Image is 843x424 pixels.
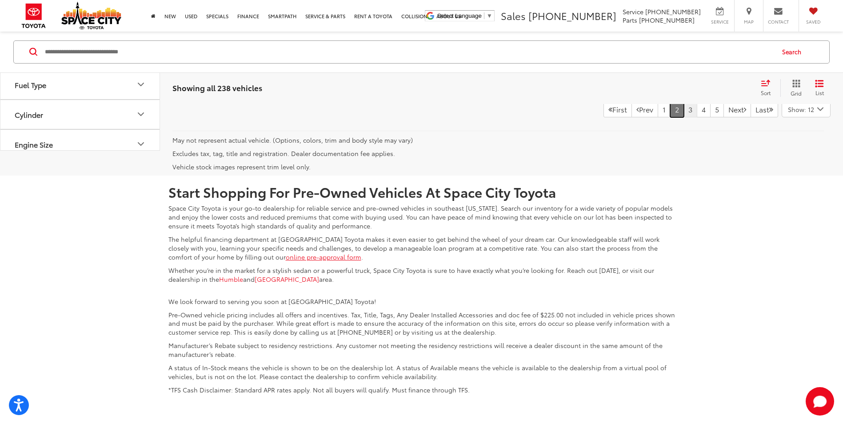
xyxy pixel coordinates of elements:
a: First PageFirst [603,101,632,117]
div: Engine Size [136,139,146,149]
i: Last Page [769,106,773,113]
i: First Page [608,106,612,113]
div: Engine Size [15,140,53,148]
p: Pre-Owned vehicle pricing includes all offers and incentives. Tax, Title, Tags, Any Dealer Instal... [168,310,675,337]
a: LastLast Page [751,101,778,117]
span: Select Language [437,12,482,19]
span: [PHONE_NUMBER] [528,8,616,23]
a: 2 [670,101,684,117]
span: Saved [803,19,823,25]
div: Fuel Type [15,80,46,89]
a: Previous PagePrev [631,101,658,117]
a: Humble [219,275,243,284]
span: Map [739,19,759,25]
span: List [815,89,824,96]
button: Grid View [780,79,808,97]
a: 5 [710,101,724,117]
a: 1 [658,101,671,117]
div: Whether you’re in the market for a stylish sedan or a powerful truck, Space City Toyota is sure t... [162,176,682,399]
p: Excludes tax, tag, title and registration. Dealer documentation fee applies. [172,149,824,158]
i: Next Page [744,106,746,113]
p: Space City Toyota is your go-to dealership for reliable service and pre-owned vehicles in southea... [168,204,675,230]
p: We look forward to serving you soon at [GEOGRAPHIC_DATA] Toyota! [168,297,675,306]
span: [PHONE_NUMBER] [639,16,695,24]
button: List View [808,79,831,97]
p: Vehicle stock images represent trim level only. [172,162,824,171]
img: Space City Toyota [61,2,121,29]
p: The helpful financing department at [GEOGRAPHIC_DATA] Toyota makes it even easier to get behind t... [168,235,675,261]
span: Sort [761,89,771,96]
svg: Start Chat [806,387,834,416]
div: Fuel Type [136,79,146,90]
p: *TFS Cash Disclaimer: Standard APR rates apply. Not all buyers will qualify. Must finance through... [168,385,675,394]
button: CylinderCylinder [0,100,160,129]
a: online pre-approval form [286,252,361,261]
span: Contact [768,19,789,25]
span: [PHONE_NUMBER] [645,7,701,16]
button: Search [774,41,814,63]
p: A status of In-Stock means the vehicle is shown to be on the dealership lot. A status of Availabl... [168,363,675,381]
span: Grid [791,89,802,97]
a: 4 [697,101,711,117]
button: Fuel TypeFuel Type [0,70,160,99]
span: ▼ [487,12,492,19]
div: Cylinder [15,110,43,119]
h2: Start Shopping For Pre-Owned Vehicles At Space City Toyota [168,184,675,199]
button: Select sort value [756,79,780,97]
i: Previous Page [636,106,639,113]
a: 3 [683,101,697,117]
input: Search by Make, Model, or Keyword [44,41,774,63]
button: Select number of vehicles per page [782,101,831,117]
span: Showing all 238 vehicles [172,82,262,93]
p: May not represent actual vehicle. (Options, colors, trim and body style may vary) [172,136,824,144]
div: Cylinder [136,109,146,120]
span: Sales [501,8,526,23]
span: Service [623,7,643,16]
a: [GEOGRAPHIC_DATA] [255,275,319,284]
button: Toggle Chat Window [806,387,834,416]
span: Service [710,19,730,25]
button: Engine SizeEngine Size [0,130,160,159]
p: Manufacturer’s Rebate subject to residency restrictions. Any customer not meeting the residency r... [168,341,675,359]
a: NextNext Page [723,101,751,117]
span: Show: 12 [788,105,814,114]
span: Parts [623,16,637,24]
